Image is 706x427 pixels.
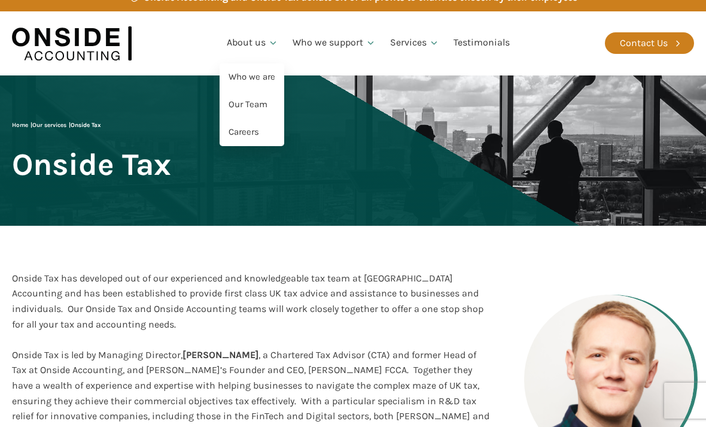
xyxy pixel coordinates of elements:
a: Careers [220,119,284,146]
a: Who we support [285,23,383,63]
a: Testimonials [446,23,517,63]
a: Our Team [220,91,284,119]
span: Onside Tax [12,148,171,181]
div: Contact Us [620,35,668,51]
a: Contact Us [605,32,694,54]
span: Onside Tax has developed out of our experienced and knowledgeable tax team at [GEOGRAPHIC_DATA] A... [12,272,483,330]
span: Onside Tax is led by Managing Director, [12,349,182,361]
a: About us [220,23,285,63]
img: Onside Accounting [12,20,132,66]
a: Our services [32,122,66,129]
a: Services [383,23,446,63]
span: | | [12,122,101,129]
span: Onside Tax [71,122,101,129]
a: Home [12,122,28,129]
a: Who we are [220,63,284,91]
